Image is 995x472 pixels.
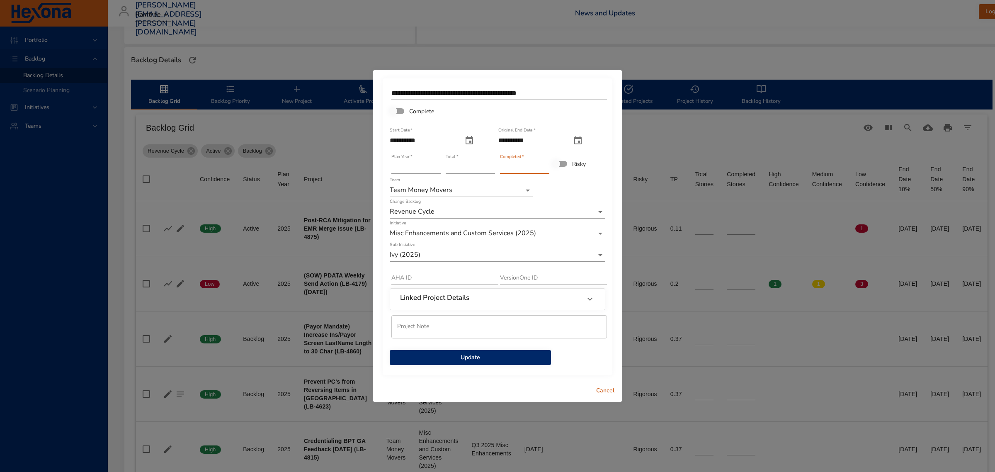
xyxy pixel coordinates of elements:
label: Start Date [390,128,413,133]
label: Sub Initiative [390,243,415,247]
button: start date [459,131,479,151]
label: Change Backlog [390,200,421,204]
button: Cancel [592,383,619,399]
button: Update [390,350,551,365]
div: Ivy (2025) [390,248,605,262]
span: Cancel [595,386,615,396]
span: Risky [572,160,586,168]
div: Misc Enhancements and Custom Services (2025) [390,227,605,240]
span: Complete [409,107,434,116]
button: original end date [568,131,588,151]
label: Completed [500,155,524,159]
div: Revenue Cycle [390,205,605,219]
span: Update [396,353,544,363]
h6: Linked Project Details [400,294,469,302]
label: Total [446,155,458,159]
label: Initiative [390,221,406,226]
label: Original End Date [498,128,535,133]
label: Team [390,178,400,182]
div: Team Money Movers [390,184,533,197]
label: Plan Year [391,155,412,159]
div: Linked Project Details [390,289,605,309]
